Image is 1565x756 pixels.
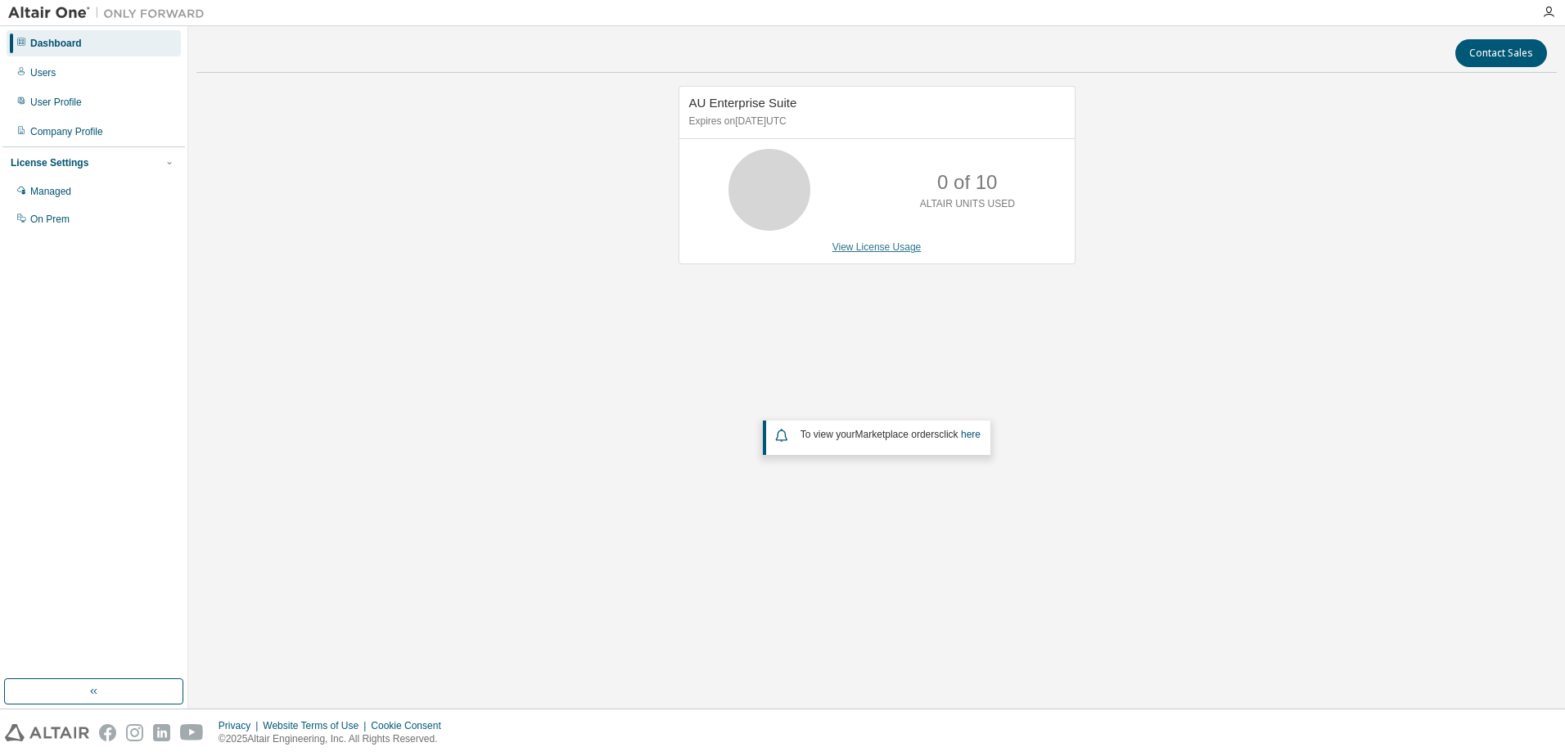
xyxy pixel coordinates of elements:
div: Users [30,66,56,79]
a: View License Usage [832,241,922,253]
p: Expires on [DATE] UTC [689,115,1061,128]
img: Altair One [8,5,213,21]
div: Website Terms of Use [263,719,371,732]
div: Managed [30,185,71,198]
div: Privacy [219,719,263,732]
p: © 2025 Altair Engineering, Inc. All Rights Reserved. [219,732,451,746]
img: facebook.svg [99,724,116,741]
img: altair_logo.svg [5,724,89,741]
p: 0 of 10 [937,169,997,196]
a: here [961,429,981,440]
em: Marketplace orders [855,429,940,440]
div: License Settings [11,156,88,169]
div: User Profile [30,96,82,109]
img: linkedin.svg [153,724,170,741]
img: instagram.svg [126,724,143,741]
div: Cookie Consent [371,719,450,732]
img: youtube.svg [180,724,204,741]
span: To view your click [801,429,981,440]
p: ALTAIR UNITS USED [920,197,1015,211]
span: AU Enterprise Suite [689,96,797,110]
div: On Prem [30,213,70,226]
div: Dashboard [30,37,82,50]
button: Contact Sales [1455,39,1547,67]
div: Company Profile [30,125,103,138]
